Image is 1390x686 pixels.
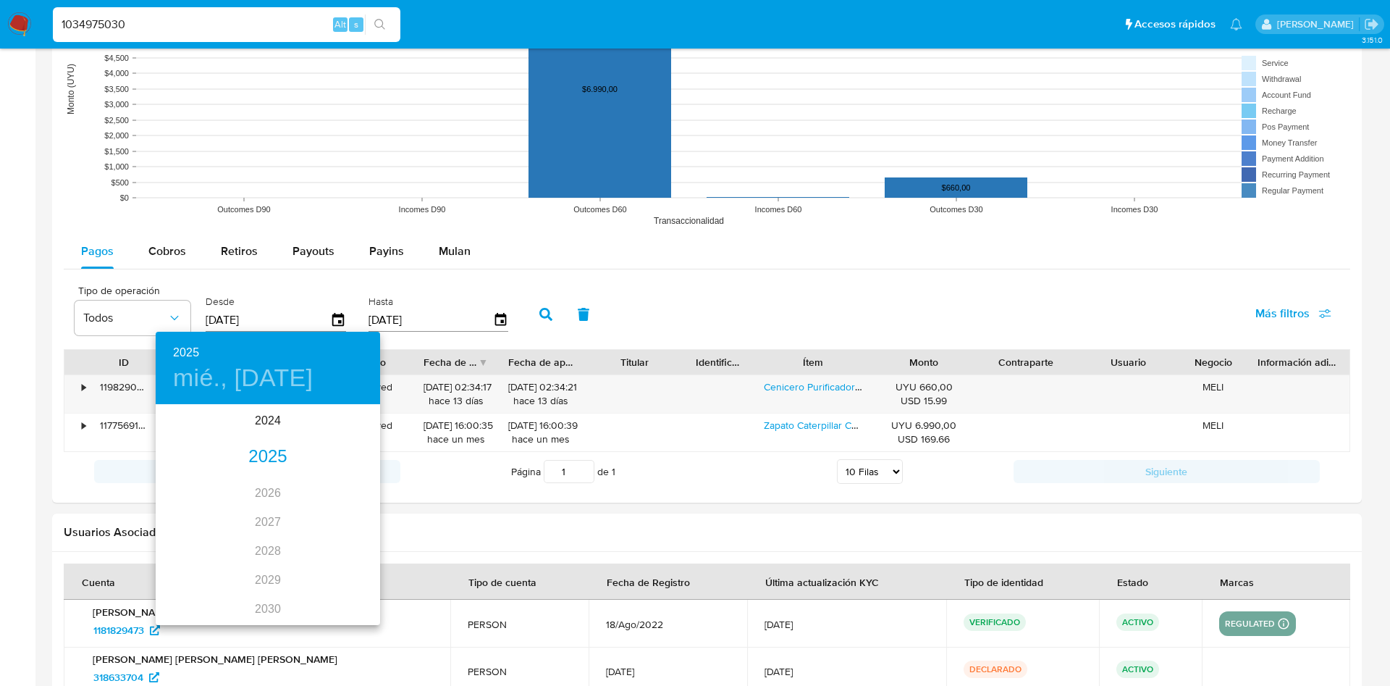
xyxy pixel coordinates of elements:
button: 2025 [173,343,199,363]
div: 2025 [156,443,380,472]
div: 2024 [156,406,380,435]
button: mié., [DATE] [173,363,313,393]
